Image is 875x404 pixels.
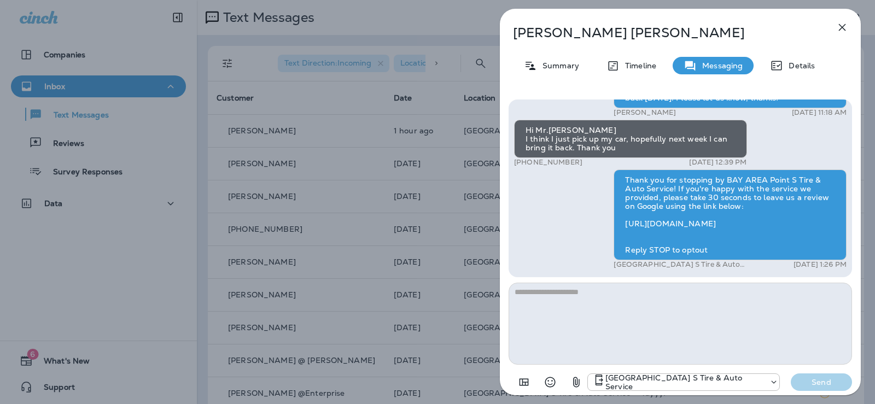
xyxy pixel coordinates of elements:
[513,25,812,40] p: [PERSON_NAME] [PERSON_NAME]
[783,61,815,70] p: Details
[514,158,582,167] p: [PHONE_NUMBER]
[794,260,847,269] p: [DATE] 1:26 PM
[689,158,746,167] p: [DATE] 12:39 PM
[514,120,747,158] div: Hi Mr.[PERSON_NAME] I think I just pick up my car, hopefully next week I can bring it back. Thank...
[614,108,676,117] p: [PERSON_NAME]
[588,373,779,391] div: +1 (301) 975-0024
[605,373,764,391] p: [GEOGRAPHIC_DATA] S Tire & Auto Service
[614,260,753,269] p: [GEOGRAPHIC_DATA] S Tire & Auto Service
[539,371,561,393] button: Select an emoji
[537,61,579,70] p: Summary
[513,371,535,393] button: Add in a premade template
[792,108,847,117] p: [DATE] 11:18 AM
[697,61,743,70] p: Messaging
[614,169,847,260] div: Thank you for stopping by BAY AREA Point S Tire & Auto Service! If you're happy with the service ...
[620,61,656,70] p: Timeline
